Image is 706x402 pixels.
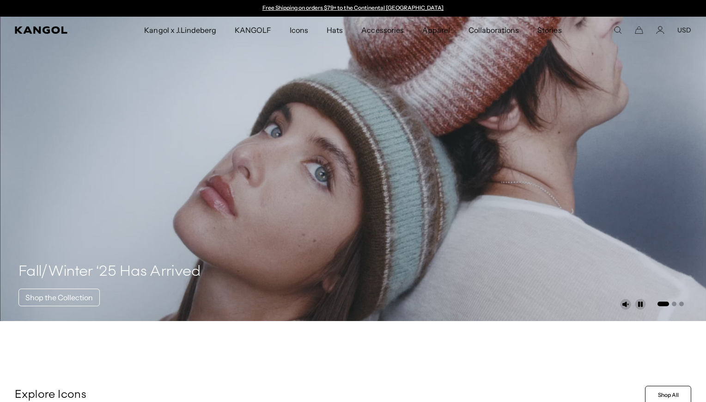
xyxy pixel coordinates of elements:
a: Free Shipping on orders $79+ to the Continental [GEOGRAPHIC_DATA] [262,4,444,11]
span: Icons [290,17,308,43]
span: Accessories [361,17,403,43]
h4: Fall/Winter ‘25 Has Arrived [18,263,201,281]
summary: Search here [614,26,622,34]
a: Kangol x J.Lindeberg [135,17,225,43]
button: USD [677,26,691,34]
a: Account [656,26,664,34]
a: Collaborations [459,17,528,43]
a: Kangol [15,26,95,34]
slideshow-component: Announcement bar [258,5,448,12]
a: Accessories [352,17,413,43]
a: Stories [528,17,571,43]
button: Unmute [620,299,631,310]
button: Go to slide 1 [657,302,669,306]
ul: Select a slide to show [657,300,684,307]
span: Collaborations [469,17,519,43]
span: Apparel [422,17,450,43]
button: Go to slide 2 [672,302,676,306]
span: KANGOLF [235,17,271,43]
div: Announcement [258,5,448,12]
p: Explore Icons [15,388,641,402]
span: Hats [327,17,343,43]
a: Icons [280,17,317,43]
span: Kangol x J.Lindeberg [144,17,216,43]
a: Apparel [413,17,459,43]
button: Go to slide 3 [679,302,684,306]
button: Pause [635,299,646,310]
button: Cart [635,26,643,34]
span: Stories [537,17,561,43]
a: Hats [317,17,352,43]
a: KANGOLF [225,17,280,43]
div: 1 of 2 [258,5,448,12]
a: Shop the Collection [18,289,100,306]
